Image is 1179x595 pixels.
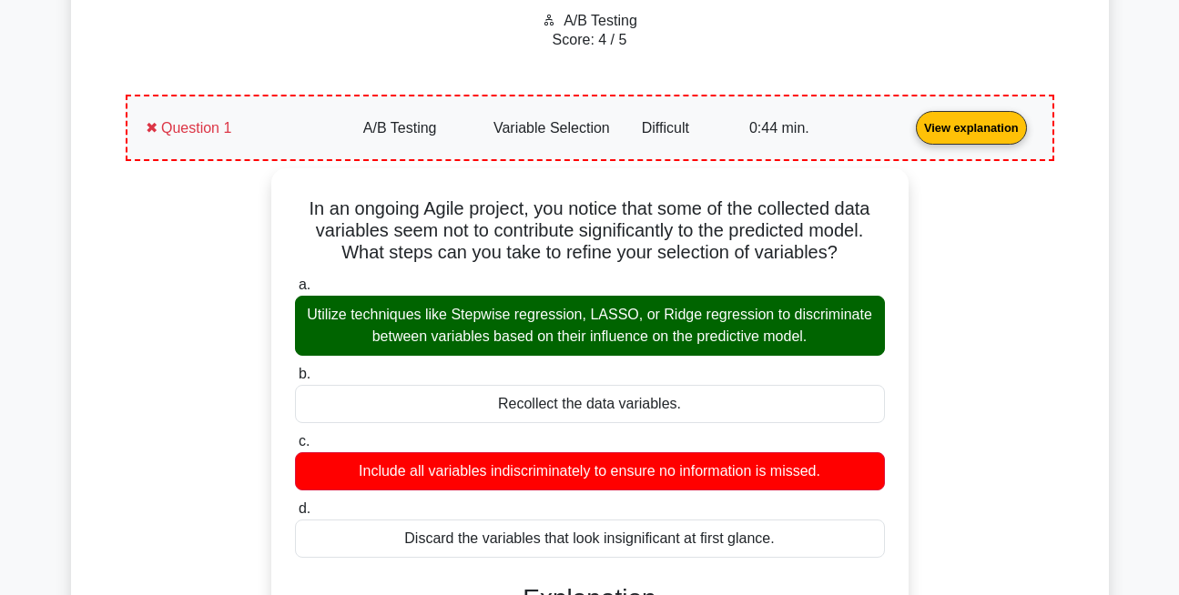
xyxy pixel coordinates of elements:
h5: In an ongoing Agile project, you notice that some of the collected data variables seem not to con... [293,197,887,263]
div: Utilize techniques like Stepwise regression, LASSO, or Ridge regression to discriminate between v... [295,296,885,356]
span: d. [299,500,310,516]
span: a. [299,277,310,292]
span: b. [299,366,310,381]
a: View explanation [909,119,1034,135]
div: Discard the variables that look insignificant at first glance. [295,519,885,558]
h6: A/B Testing [115,12,1065,29]
span: c. [299,433,310,449]
div: Recollect the data variables. [295,385,885,423]
div: Include all variables indiscriminately to ensure no information is missed. [295,452,885,490]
